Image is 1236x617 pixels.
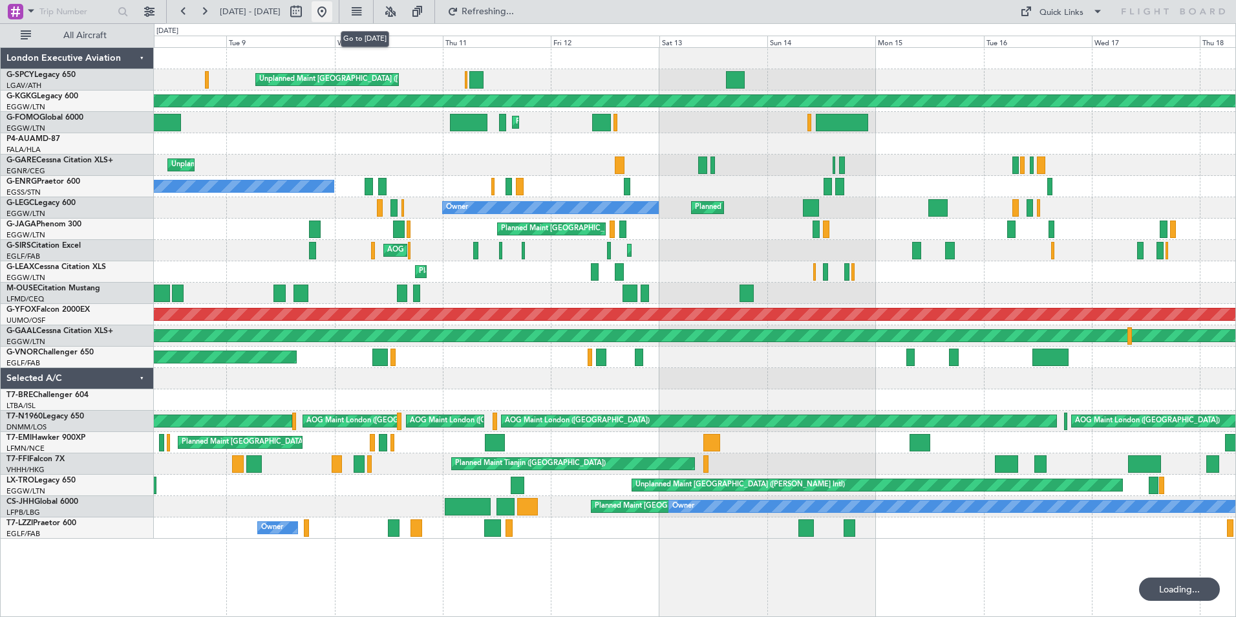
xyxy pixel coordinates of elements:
[6,401,36,411] a: LTBA/ISL
[6,242,31,250] span: G-SIRS
[6,327,113,335] a: G-GAALCessna Citation XLS+
[6,166,45,176] a: EGNR/CEG
[505,411,650,431] div: AOG Maint London ([GEOGRAPHIC_DATA])
[6,358,40,368] a: EGLF/FAB
[6,199,76,207] a: G-LEGCLegacy 600
[6,477,76,484] a: LX-TROLegacy 650
[6,285,37,292] span: M-OUSE
[6,498,78,506] a: CS-JHHGlobal 6000
[6,337,45,347] a: EGGW/LTN
[6,486,45,496] a: EGGW/LTN
[6,242,81,250] a: G-SIRSCitation Excel
[226,36,334,47] div: Tue 9
[6,316,45,325] a: UUMO/OSF
[156,26,178,37] div: [DATE]
[6,102,45,112] a: EGGW/LTN
[1075,411,1220,431] div: AOG Maint London ([GEOGRAPHIC_DATA])
[1039,6,1083,19] div: Quick Links
[14,25,140,46] button: All Aircraft
[387,241,485,260] div: AOG Maint [PERSON_NAME]
[6,188,41,197] a: EGSS/STN
[659,36,767,47] div: Sat 13
[6,114,39,122] span: G-FOMO
[6,81,41,91] a: LGAV/ATH
[695,198,899,217] div: Planned Maint [GEOGRAPHIC_DATA] ([GEOGRAPHIC_DATA])
[6,157,36,164] span: G-GARE
[443,36,551,47] div: Thu 11
[6,92,37,100] span: G-KGKG
[6,221,36,228] span: G-JAGA
[6,252,40,261] a: EGLF/FAB
[6,199,34,207] span: G-LEGC
[6,145,41,155] a: FALA/HLA
[6,391,33,399] span: T7-BRE
[501,219,705,239] div: Planned Maint [GEOGRAPHIC_DATA] ([GEOGRAPHIC_DATA])
[461,7,515,16] span: Refreshing...
[6,209,45,219] a: EGGW/LTN
[6,135,36,143] span: P4-AUA
[6,263,106,271] a: G-LEAXCessna Citation XLS
[6,434,85,442] a: T7-EMIHawker 900XP
[551,36,659,47] div: Fri 12
[6,519,33,527] span: T7-LZZI
[767,36,875,47] div: Sun 14
[259,70,469,89] div: Unplanned Maint [GEOGRAPHIC_DATA] ([PERSON_NAME] Intl)
[6,135,60,143] a: P4-AUAMD-87
[6,477,34,484] span: LX-TRO
[6,263,34,271] span: G-LEAX
[984,36,1092,47] div: Tue 16
[635,475,845,495] div: Unplanned Maint [GEOGRAPHIC_DATA] ([PERSON_NAME] Intl)
[6,508,40,517] a: LFPB/LBG
[516,113,719,132] div: Planned Maint [GEOGRAPHIC_DATA] ([GEOGRAPHIC_DATA])
[6,349,94,356] a: G-VNORChallenger 650
[442,1,519,22] button: Refreshing...
[261,518,283,537] div: Owner
[410,411,555,431] div: AOG Maint London ([GEOGRAPHIC_DATA])
[1092,36,1200,47] div: Wed 17
[6,444,45,453] a: LFMN/NCE
[672,497,694,516] div: Owner
[6,285,100,292] a: M-OUSECitation Mustang
[6,294,44,304] a: LFMD/CEQ
[6,178,80,186] a: G-ENRGPraetor 600
[39,2,114,21] input: Trip Number
[6,529,40,539] a: EGLF/FAB
[6,92,78,100] a: G-KGKGLegacy 600
[6,114,83,122] a: G-FOMOGlobal 6000
[6,413,84,420] a: T7-N1960Legacy 650
[6,306,36,314] span: G-YFOX
[182,433,305,452] div: Planned Maint [GEOGRAPHIC_DATA]
[6,230,45,240] a: EGGW/LTN
[446,198,468,217] div: Owner
[6,349,38,356] span: G-VNOR
[118,36,226,47] div: Mon 8
[306,411,451,431] div: AOG Maint London ([GEOGRAPHIC_DATA])
[1139,578,1220,601] div: Loading...
[6,434,32,442] span: T7-EMI
[6,157,113,164] a: G-GARECessna Citation XLS+
[6,391,89,399] a: T7-BREChallenger 604
[6,327,36,335] span: G-GAAL
[6,519,76,527] a: T7-LZZIPraetor 600
[6,455,65,463] a: T7-FFIFalcon 7X
[595,497,798,516] div: Planned Maint [GEOGRAPHIC_DATA] ([GEOGRAPHIC_DATA])
[6,221,81,228] a: G-JAGAPhenom 300
[631,241,835,260] div: Planned Maint [GEOGRAPHIC_DATA] ([GEOGRAPHIC_DATA])
[6,124,45,133] a: EGGW/LTN
[341,31,389,47] div: Go to [DATE]
[6,498,34,506] span: CS-JHH
[6,422,47,432] a: DNMM/LOS
[419,262,623,281] div: Planned Maint [GEOGRAPHIC_DATA] ([GEOGRAPHIC_DATA])
[6,178,37,186] span: G-ENRG
[6,71,76,79] a: G-SPCYLegacy 650
[220,6,281,17] span: [DATE] - [DATE]
[6,413,43,420] span: T7-N1960
[171,155,288,175] div: Unplanned Maint [PERSON_NAME]
[6,455,29,463] span: T7-FFI
[6,306,90,314] a: G-YFOXFalcon 2000EX
[34,31,136,40] span: All Aircraft
[6,465,45,475] a: VHHH/HKG
[6,273,45,283] a: EGGW/LTN
[1014,1,1109,22] button: Quick Links
[6,71,34,79] span: G-SPCY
